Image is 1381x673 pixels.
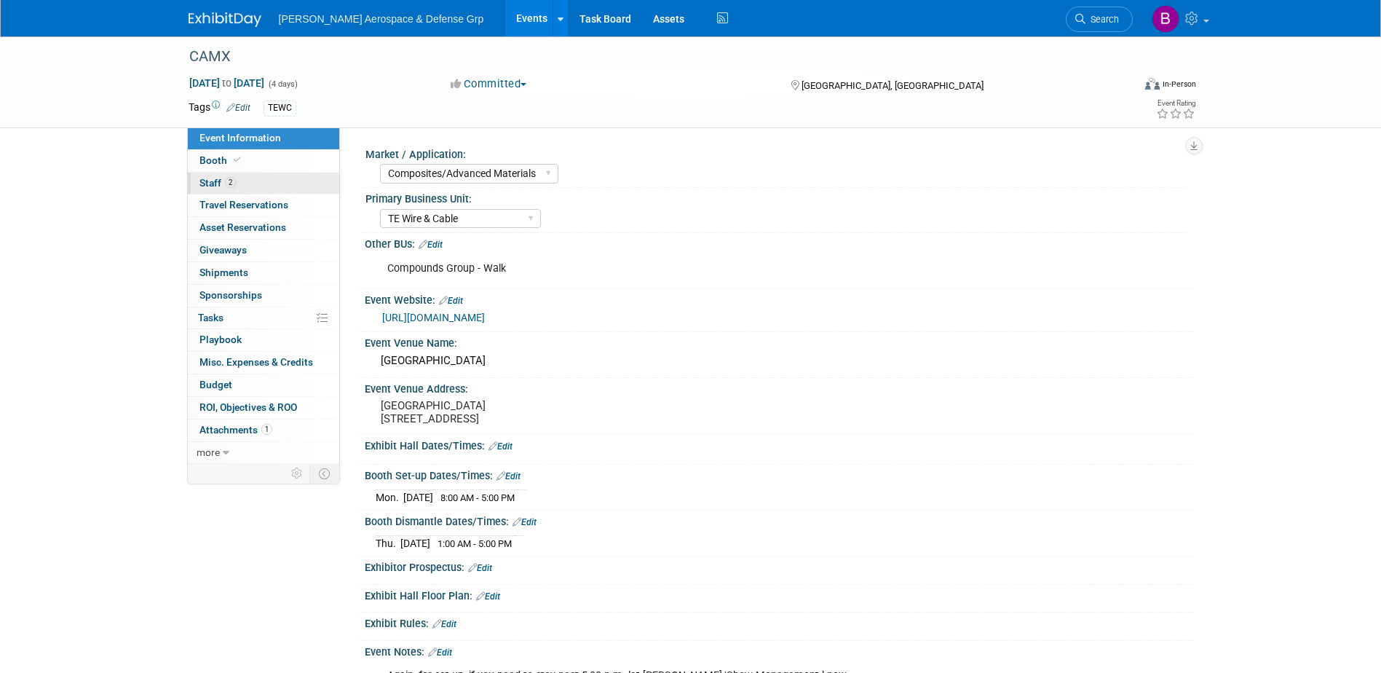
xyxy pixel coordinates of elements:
a: Sponsorships [188,285,339,307]
span: Shipments [199,267,248,278]
a: Shipments [188,262,339,284]
div: Market / Application: [365,143,1187,162]
span: 1:00 AM - 5:00 PM [438,538,512,549]
div: [GEOGRAPHIC_DATA] [376,350,1182,372]
div: Event Venue Address: [365,378,1193,396]
div: Compounds Group - Walk [377,254,1033,283]
div: Event Website: [365,289,1193,308]
span: Attachments [199,424,272,436]
span: 2 [225,177,236,188]
div: Event Rating [1156,100,1195,107]
span: to [220,77,234,89]
span: 8:00 AM - 5:00 PM [440,492,515,503]
div: In-Person [1162,79,1196,90]
div: CAMX [184,44,1111,70]
a: Edit [468,563,492,573]
span: Travel Reservations [199,199,288,210]
span: Sponsorships [199,289,262,301]
a: Misc. Expenses & Credits [188,352,339,374]
a: Edit [488,441,513,452]
i: Booth reservation complete [234,156,241,164]
a: Staff2 [188,173,339,194]
a: Playbook [188,329,339,351]
td: Thu. [376,535,400,551]
span: [PERSON_NAME] Aerospace & Defense Grp [279,13,484,25]
td: Tags [189,100,250,117]
a: Edit [513,517,537,527]
td: Toggle Event Tabs [309,464,339,483]
div: Exhibit Rules: [365,613,1193,631]
div: Booth Set-up Dates/Times: [365,465,1193,484]
a: Event Information [188,127,339,149]
a: Edit [419,240,443,250]
pre: [GEOGRAPHIC_DATA] [STREET_ADDRESS] [381,399,694,425]
a: ROI, Objectives & ROO [188,397,339,419]
div: Exhibit Hall Dates/Times: [365,435,1193,454]
a: Attachments1 [188,420,339,441]
div: Event Venue Name: [365,332,1193,350]
span: more [197,446,220,458]
span: Staff [199,177,236,189]
span: 1 [261,424,272,435]
img: Format-Inperson.png [1145,78,1160,90]
div: TEWC [264,101,296,116]
span: [DATE] [DATE] [189,76,265,90]
a: Edit [432,619,456,629]
a: Asset Reservations [188,217,339,239]
span: Tasks [198,312,223,323]
span: Giveaways [199,244,247,256]
a: Travel Reservations [188,194,339,216]
button: Committed [446,76,532,92]
div: Exhibit Hall Floor Plan: [365,585,1193,604]
span: Misc. Expenses & Credits [199,356,313,368]
a: Budget [188,374,339,396]
span: [GEOGRAPHIC_DATA], [GEOGRAPHIC_DATA] [802,80,984,91]
span: Event Information [199,132,281,143]
div: Event Format [1047,76,1197,98]
span: (4 days) [267,79,298,89]
a: Tasks [188,307,339,329]
a: Edit [476,591,500,602]
span: ROI, Objectives & ROO [199,401,297,413]
img: ExhibitDay [189,12,261,27]
span: Asset Reservations [199,221,286,233]
span: Budget [199,379,232,390]
a: Edit [496,471,521,481]
span: Playbook [199,334,242,345]
div: Primary Business Unit: [365,188,1187,206]
div: Booth Dismantle Dates/Times: [365,511,1193,530]
div: Other BUs: [365,233,1193,252]
a: Booth [188,150,339,172]
a: Edit [428,648,452,658]
a: [URL][DOMAIN_NAME] [382,312,485,323]
img: Bob Loftus [1152,5,1179,33]
td: [DATE] [400,535,430,551]
a: more [188,442,339,464]
span: Booth [199,154,244,166]
a: Giveaways [188,240,339,261]
a: Edit [226,103,250,113]
td: Personalize Event Tab Strip [285,464,310,483]
td: [DATE] [403,489,433,505]
a: Edit [439,296,463,306]
td: Mon. [376,489,403,505]
div: Exhibitor Prospectus: [365,556,1193,575]
div: Event Notes: [365,641,1193,660]
a: Search [1066,7,1133,32]
span: Search [1085,14,1119,25]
